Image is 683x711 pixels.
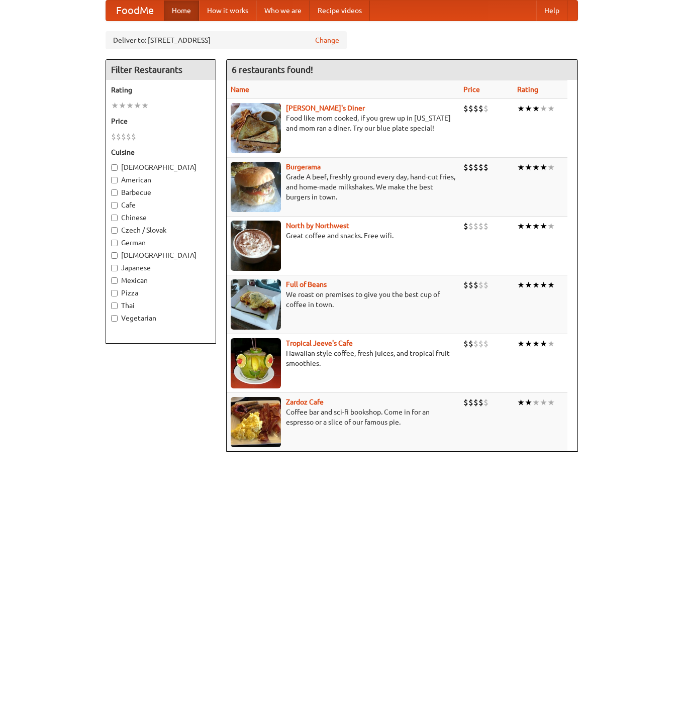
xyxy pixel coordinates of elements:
[231,85,249,93] a: Name
[116,131,121,142] li: $
[286,280,327,288] a: Full of Beans
[473,338,478,349] li: $
[536,1,567,21] a: Help
[111,164,118,171] input: [DEMOGRAPHIC_DATA]
[478,103,483,114] li: $
[478,162,483,173] li: $
[525,397,532,408] li: ★
[286,222,349,230] b: North by Northwest
[119,100,126,111] li: ★
[468,162,473,173] li: $
[231,113,455,133] p: Food like mom cooked, if you grew up in [US_STATE] and mom ran a diner. Try our blue plate special!
[473,221,478,232] li: $
[111,131,116,142] li: $
[111,213,211,223] label: Chinese
[231,407,455,427] p: Coffee bar and sci-fi bookshop. Come in for an espresso or a slice of our famous pie.
[310,1,370,21] a: Recipe videos
[532,162,540,173] li: ★
[478,279,483,290] li: $
[106,1,164,21] a: FoodMe
[463,397,468,408] li: $
[111,215,118,221] input: Chinese
[106,31,347,49] div: Deliver to: [STREET_ADDRESS]
[231,231,455,241] p: Great coffee and snacks. Free wifi.
[532,397,540,408] li: ★
[483,338,489,349] li: $
[111,288,211,298] label: Pizza
[517,162,525,173] li: ★
[286,339,353,347] a: Tropical Jeeve's Cafe
[111,189,118,196] input: Barbecue
[468,221,473,232] li: $
[463,279,468,290] li: $
[468,338,473,349] li: $
[463,103,468,114] li: $
[111,240,118,246] input: German
[111,300,211,311] label: Thai
[517,221,525,232] li: ★
[532,338,540,349] li: ★
[468,279,473,290] li: $
[468,103,473,114] li: $
[540,397,547,408] li: ★
[111,315,118,322] input: Vegetarian
[231,338,281,388] img: jeeves.jpg
[517,85,538,93] a: Rating
[286,163,321,171] a: Burgerama
[232,65,313,74] ng-pluralize: 6 restaurants found!
[111,225,211,235] label: Czech / Slovak
[540,279,547,290] li: ★
[131,131,136,142] li: $
[286,398,324,406] a: Zardoz Cafe
[517,103,525,114] li: ★
[126,100,134,111] li: ★
[532,103,540,114] li: ★
[525,338,532,349] li: ★
[540,338,547,349] li: ★
[532,279,540,290] li: ★
[111,263,211,273] label: Japanese
[111,100,119,111] li: ★
[231,172,455,202] p: Grade A beef, freshly ground every day, hand-cut fries, and home-made milkshakes. We make the bes...
[111,187,211,197] label: Barbecue
[463,221,468,232] li: $
[478,338,483,349] li: $
[231,279,281,330] img: beans.jpg
[111,290,118,296] input: Pizza
[540,162,547,173] li: ★
[468,397,473,408] li: $
[231,103,281,153] img: sallys.jpg
[111,177,118,183] input: American
[483,279,489,290] li: $
[473,279,478,290] li: $
[121,131,126,142] li: $
[517,338,525,349] li: ★
[141,100,149,111] li: ★
[478,221,483,232] li: $
[478,397,483,408] li: $
[547,221,555,232] li: ★
[111,275,211,285] label: Mexican
[231,221,281,271] img: north.jpg
[532,221,540,232] li: ★
[111,238,211,248] label: German
[106,60,216,80] h4: Filter Restaurants
[231,397,281,447] img: zardoz.jpg
[540,103,547,114] li: ★
[231,162,281,212] img: burgerama.jpg
[483,103,489,114] li: $
[286,104,365,112] a: [PERSON_NAME]'s Diner
[111,200,211,210] label: Cafe
[111,147,211,157] h5: Cuisine
[547,338,555,349] li: ★
[111,277,118,284] input: Mexican
[111,265,118,271] input: Japanese
[525,221,532,232] li: ★
[483,162,489,173] li: $
[463,338,468,349] li: $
